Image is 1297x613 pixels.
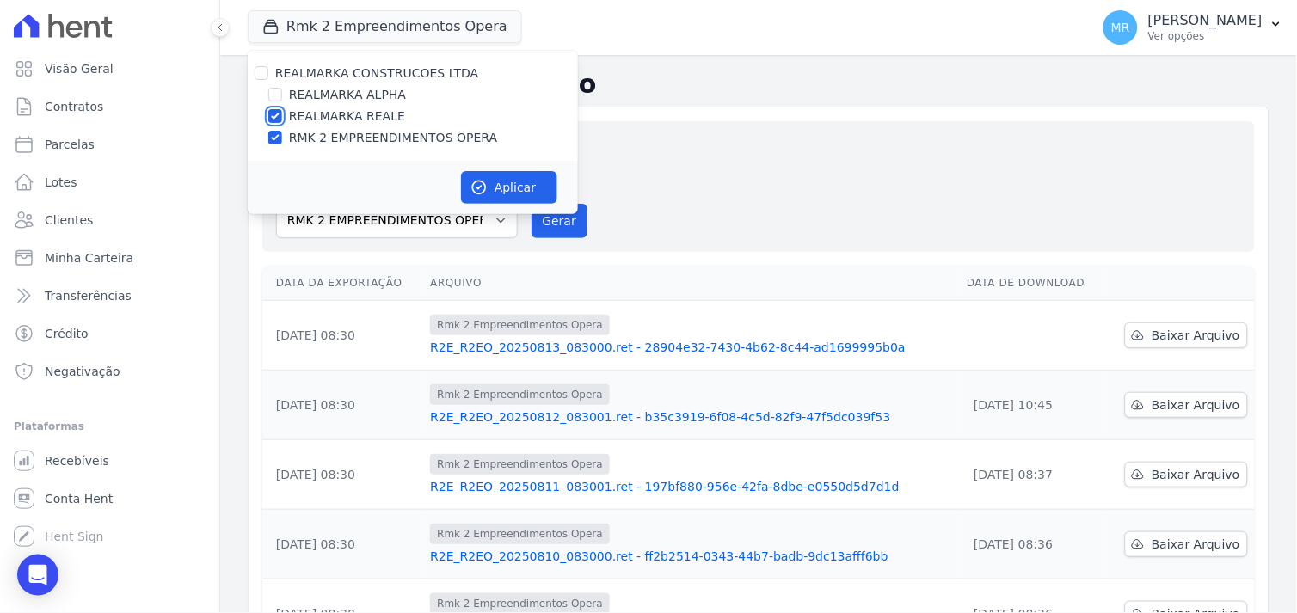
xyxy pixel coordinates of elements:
th: Arquivo [423,266,960,301]
a: Clientes [7,203,212,237]
a: Parcelas [7,127,212,162]
span: Crédito [45,325,89,342]
td: [DATE] 08:30 [262,371,423,440]
a: Recebíveis [7,444,212,478]
a: Negativação [7,354,212,389]
span: Transferências [45,287,132,304]
span: Baixar Arquivo [1152,536,1240,553]
p: Ver opções [1148,29,1263,43]
td: [DATE] 08:30 [262,510,423,579]
td: [DATE] 08:37 [960,440,1104,510]
span: MR [1111,21,1130,34]
label: RMK 2 EMPREENDIMENTOS OPERA [289,129,497,147]
span: Lotes [45,174,77,191]
a: Contratos [7,89,212,124]
button: Gerar [532,204,588,238]
td: [DATE] 08:30 [262,440,423,510]
span: Baixar Arquivo [1152,327,1240,344]
span: Conta Hent [45,490,113,507]
button: Rmk 2 Empreendimentos Opera [248,10,522,43]
span: Minha Carteira [45,249,133,267]
a: R2E_R2EO_20250810_083000.ret - ff2b2514-0343-44b7-badb-9dc13afff6bb [430,548,953,565]
span: Clientes [45,211,93,229]
a: Visão Geral [7,52,212,86]
span: Rmk 2 Empreendimentos Opera [430,524,610,544]
label: REALMARKA REALE [289,107,405,126]
a: R2E_R2EO_20250812_083001.ret - b35c3919-6f08-4c5d-82f9-47f5dc039f53 [430,408,953,426]
span: Baixar Arquivo [1152,466,1240,483]
a: Baixar Arquivo [1125,531,1248,557]
p: [PERSON_NAME] [1148,12,1263,29]
a: Transferências [7,279,212,313]
a: Baixar Arquivo [1125,392,1248,418]
th: Data de Download [960,266,1104,301]
label: REALMARKA CONSTRUCOES LTDA [275,66,479,80]
a: Crédito [7,316,212,351]
button: MR [PERSON_NAME] Ver opções [1090,3,1297,52]
a: R2E_R2EO_20250811_083001.ret - 197bf880-956e-42fa-8dbe-e0550d5d7d1d [430,478,953,495]
span: Rmk 2 Empreendimentos Opera [430,315,610,335]
td: [DATE] 10:45 [960,371,1104,440]
span: Negativação [45,363,120,380]
span: Baixar Arquivo [1152,396,1240,414]
div: Open Intercom Messenger [17,555,58,596]
a: Conta Hent [7,481,212,516]
td: [DATE] 08:30 [262,301,423,371]
a: Lotes [7,165,212,199]
span: Contratos [45,98,103,115]
span: Visão Geral [45,60,114,77]
h2: Exportações de Retorno [248,69,1269,100]
button: Aplicar [461,171,557,204]
span: Rmk 2 Empreendimentos Opera [430,384,610,405]
a: Baixar Arquivo [1125,462,1248,487]
span: Rmk 2 Empreendimentos Opera [430,454,610,475]
a: Minha Carteira [7,241,212,275]
a: R2E_R2EO_20250813_083000.ret - 28904e32-7430-4b62-8c44-ad1699995b0a [430,339,953,356]
div: Plataformas [14,416,206,437]
span: Recebíveis [45,452,109,469]
span: Parcelas [45,136,95,153]
th: Data da Exportação [262,266,423,301]
a: Baixar Arquivo [1125,322,1248,348]
td: [DATE] 08:36 [960,510,1104,579]
label: REALMARKA ALPHA [289,86,406,104]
